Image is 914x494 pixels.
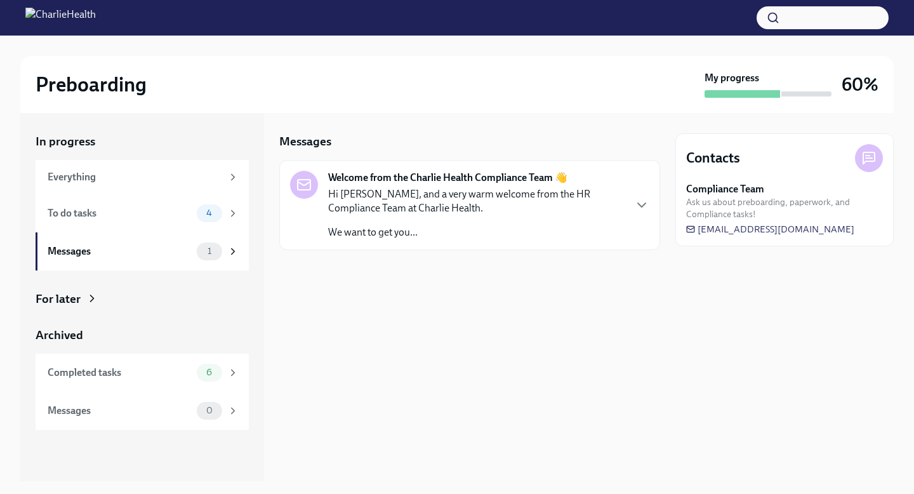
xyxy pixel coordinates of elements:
div: Completed tasks [48,366,192,380]
a: Completed tasks6 [36,354,249,392]
strong: Welcome from the Charlie Health Compliance Team 👋 [328,171,567,185]
a: To do tasks4 [36,194,249,232]
a: Everything [36,160,249,194]
h3: 60% [842,73,878,96]
a: Messages0 [36,392,249,430]
div: For later [36,291,81,307]
strong: Compliance Team [686,182,764,196]
a: [EMAIL_ADDRESS][DOMAIN_NAME] [686,223,854,236]
div: Messages [48,404,192,418]
span: 4 [199,208,220,218]
p: Hi [PERSON_NAME], and a very warm welcome from the HR Compliance Team at Charlie Health. [328,187,624,215]
span: 6 [199,368,220,377]
img: CharlieHealth [25,8,96,28]
span: Ask us about preboarding, paperwork, and Compliance tasks! [686,196,883,220]
div: To do tasks [48,206,192,220]
a: Messages1 [36,232,249,270]
h4: Contacts [686,149,740,168]
h2: Preboarding [36,72,147,97]
a: For later [36,291,249,307]
div: Messages [48,244,192,258]
div: Everything [48,170,222,184]
a: In progress [36,133,249,150]
p: We want to get you... [328,225,624,239]
span: 1 [200,246,219,256]
strong: My progress [705,71,759,85]
h5: Messages [279,133,331,150]
a: Archived [36,327,249,344]
span: 0 [199,406,220,415]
